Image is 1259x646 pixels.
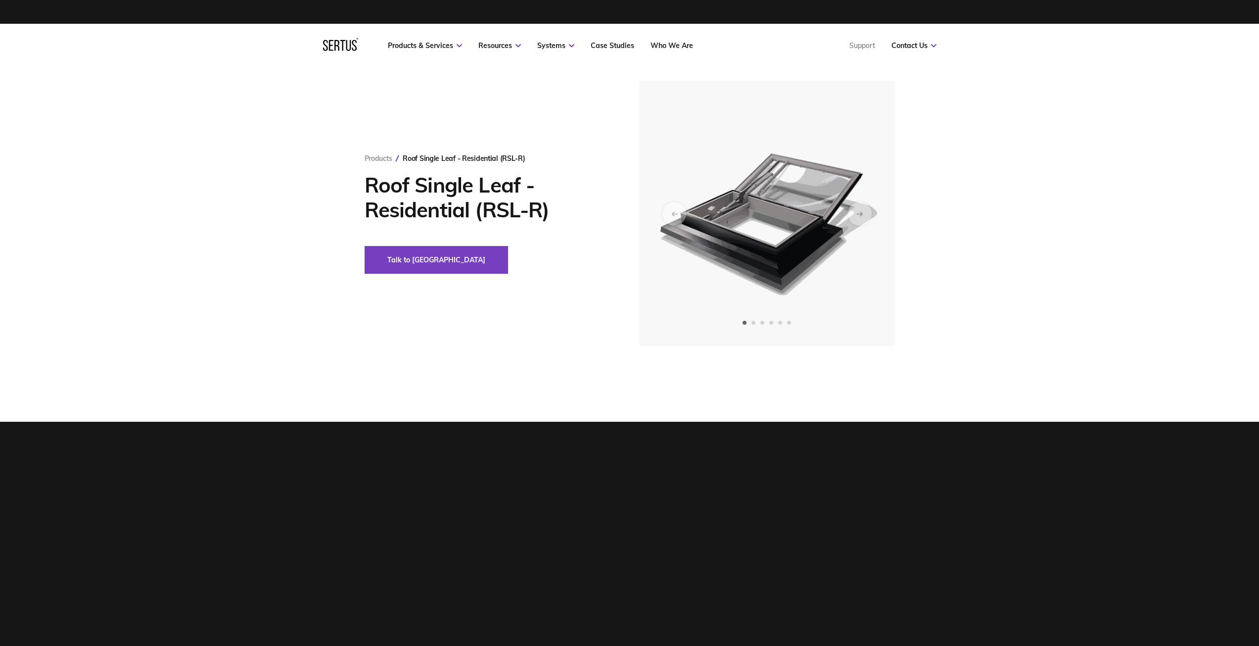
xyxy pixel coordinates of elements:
[365,173,609,222] h1: Roof Single Leaf - Residential (RSL-R)
[591,41,634,50] a: Case Studies
[651,41,693,50] a: Who We Are
[891,41,936,50] a: Contact Us
[388,41,462,50] a: Products & Services
[778,321,782,325] span: Go to slide 5
[751,321,755,325] span: Go to slide 2
[537,41,574,50] a: Systems
[769,321,773,325] span: Go to slide 4
[365,246,508,274] button: Talk to [GEOGRAPHIC_DATA]
[662,202,686,226] div: Previous slide
[849,41,875,50] a: Support
[478,41,521,50] a: Resources
[760,321,764,325] span: Go to slide 3
[787,321,791,325] span: Go to slide 6
[365,154,392,163] a: Products
[848,202,872,226] div: Next slide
